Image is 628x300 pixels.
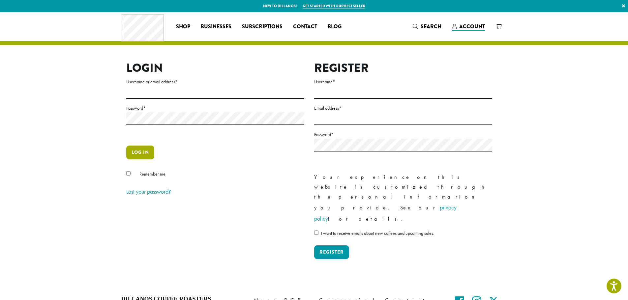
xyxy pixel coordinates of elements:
a: privacy policy [314,204,457,222]
a: Shop [171,21,195,32]
span: Shop [176,23,190,31]
button: Log in [126,146,154,159]
input: I want to receive emails about new coffees and upcoming sales. [314,231,318,235]
a: Search [407,21,447,32]
a: Lost your password? [126,188,171,195]
label: Username [314,78,492,86]
span: Subscriptions [242,23,283,31]
p: Your experience on this website is customized through the personal information you provide. See o... [314,172,492,224]
label: Email address [314,104,492,112]
span: Account [459,23,485,30]
h2: Login [126,61,304,75]
span: Blog [328,23,342,31]
h2: Register [314,61,492,75]
span: Businesses [201,23,231,31]
span: Search [421,23,441,30]
label: Password [126,104,304,112]
span: Contact [293,23,317,31]
span: I want to receive emails about new coffees and upcoming sales. [321,230,434,236]
a: Get started with our best seller [303,3,365,9]
label: Password [314,130,492,139]
button: Register [314,245,349,259]
span: Remember me [139,171,165,177]
label: Username or email address [126,78,304,86]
